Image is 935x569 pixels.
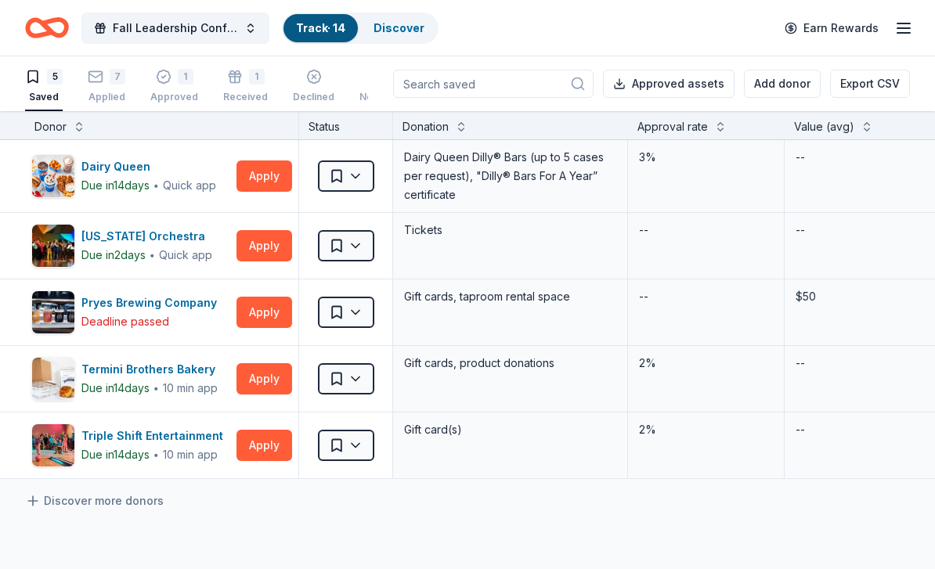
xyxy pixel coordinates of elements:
[293,91,334,103] div: Declined
[393,70,594,98] input: Search saved
[81,246,146,265] div: Due in 2 days
[637,117,708,136] div: Approval rate
[32,225,74,267] img: Image for Minnesota Orchestra
[830,70,910,98] button: Export CSV
[403,352,618,374] div: Gift cards, product donations
[31,423,230,467] button: Image for Triple Shift EntertainmentTriple Shift EntertainmentDue in14days∙10 min app
[81,13,269,44] button: Fall Leadership Conference
[25,91,63,103] div: Saved
[153,178,160,192] span: ∙
[637,219,650,241] div: --
[153,448,160,461] span: ∙
[153,381,160,394] span: ∙
[32,155,74,197] img: Image for Dairy Queen
[31,154,230,198] button: Image for Dairy QueenDairy QueenDue in14days∙Quick app
[25,63,63,111] button: 5Saved
[236,363,292,394] button: Apply
[34,117,67,136] div: Donor
[163,380,218,396] div: 10 min app
[81,157,216,176] div: Dairy Queen
[150,91,198,103] div: Approved
[744,70,821,98] button: Add donor
[159,247,212,263] div: Quick app
[110,69,125,85] div: 7
[603,70,735,98] button: Approved assets
[403,146,618,206] div: Dairy Queen Dilly® Bars (up to 5 cases per request), "Dilly® Bars For A Year” certificate
[113,19,238,38] span: Fall Leadership Conference
[25,9,69,46] a: Home
[81,176,150,195] div: Due in 14 days
[81,227,212,246] div: [US_STATE] Orchestra
[296,21,345,34] a: Track· 14
[32,291,74,333] img: Image for Pryes Brewing Company
[163,447,218,463] div: 10 min app
[81,294,223,312] div: Pryes Brewing Company
[81,445,150,464] div: Due in 14 days
[31,290,230,334] button: Image for Pryes Brewing CompanyPryes Brewing CompanyDeadline passed
[31,224,230,268] button: Image for Minnesota Orchestra[US_STATE] OrchestraDue in2days∙Quick app
[637,352,774,374] div: 2%
[403,219,618,241] div: Tickets
[794,117,854,136] div: Value (avg)
[178,69,193,85] div: 1
[249,69,265,85] div: 1
[236,160,292,192] button: Apply
[25,492,164,510] a: Discover more donors
[794,219,807,241] div: --
[150,63,198,111] button: 1Approved
[282,13,439,44] button: Track· 14Discover
[794,419,807,441] div: --
[88,63,125,111] button: 7Applied
[47,69,63,85] div: 5
[637,286,650,308] div: --
[775,14,888,42] a: Earn Rewards
[163,178,216,193] div: Quick app
[794,352,807,374] div: --
[223,91,268,103] div: Received
[81,312,169,331] div: Deadline passed
[403,286,618,308] div: Gift cards, taproom rental space
[374,21,424,34] a: Discover
[81,379,150,398] div: Due in 14 days
[31,357,230,401] button: Image for Termini Brothers BakeryTermini Brothers BakeryDue in14days∙10 min app
[359,91,427,103] div: Not interested
[236,430,292,461] button: Apply
[81,427,229,445] div: Triple Shift Entertainment
[81,360,222,379] div: Termini Brothers Bakery
[403,117,449,136] div: Donation
[223,63,268,111] button: 1Received
[32,424,74,466] img: Image for Triple Shift Entertainment
[236,297,292,328] button: Apply
[403,419,618,441] div: Gift card(s)
[236,230,292,261] button: Apply
[637,146,774,168] div: 3%
[794,286,931,308] div: $50
[32,358,74,400] img: Image for Termini Brothers Bakery
[299,111,393,139] div: Status
[149,248,156,261] span: ∙
[88,91,125,103] div: Applied
[293,63,334,111] button: Declined
[359,63,427,111] button: Not interested
[794,146,807,168] div: --
[637,419,774,441] div: 2%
